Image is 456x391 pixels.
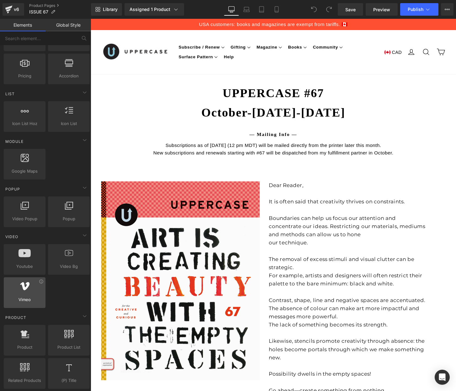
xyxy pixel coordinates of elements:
span: Pricing [6,73,44,79]
a: Gifting [143,24,168,34]
span: Module [5,138,24,144]
a: Books [203,24,227,34]
span: Icon List Hoz [6,120,44,127]
a: Global Style [45,19,91,31]
p: Possibility dwells in the empty spaces! [185,365,350,373]
span: CAD [313,31,323,39]
button: CAD [305,31,323,39]
span: Icon List [50,120,88,127]
p: The lack of something becomes its strength. [185,314,350,322]
a: Laptop [239,3,254,16]
a: Preview [366,3,398,16]
span: Library [103,7,118,12]
span: Save [345,6,356,13]
a: Surface Pattern [89,34,134,44]
a: Magazine [170,24,201,34]
span: Publish [408,7,423,12]
button: Undo [308,3,320,16]
div: Assigned 1 Product [130,6,179,13]
a: Tablet [254,3,269,16]
span: Preview [373,6,390,13]
p: Dear Reader, [185,169,350,177]
p: Go ahead—create something from nothing. [185,382,350,390]
span: List [5,91,15,97]
span: ISSUE 67 [29,9,48,14]
span: Product List [50,344,88,351]
div: View Information [39,279,44,284]
ul: Primary [85,24,305,44]
a: v6 [3,3,24,16]
span: Accordion [50,73,88,79]
div: Open Intercom Messenger [435,370,450,385]
a: Community [228,24,264,34]
a: Help [136,34,151,44]
span: Popup [5,186,21,192]
p: Boundaries can help us focus our attention and concentrate our ideas. Restricting our materials, ... [185,203,350,229]
p: For example, artists and designers will often restrict their palette to the bare minimum: black a... [185,263,350,279]
span: Video [5,234,19,240]
img: UPPERCASE [13,25,81,44]
div: To enrich screen reader interactions, please activate Accessibility in Grammarly extension settings [6,67,373,107]
a: Subscribe / Renew [89,24,141,34]
p: our technique. [185,228,350,237]
span: Product [6,344,44,351]
div: v6 [13,5,20,13]
div: Subscriptions as of [DATE] (12 pm MDT) will be mailed directly from the printer later this month.... [6,128,373,143]
div: To enrich screen reader interactions, please activate Accessibility in Grammarly extension settings [6,107,373,159]
button: Redo [323,3,335,16]
button: More [441,3,453,16]
p: Likewise, stencils promote creativity through absence: the holes become portals through which we ... [185,331,350,356]
button: Publish [400,3,438,16]
span: Product [5,315,27,321]
span: (P) Title [50,377,88,384]
a: Product Pages [29,3,91,8]
span: Video Popup [6,216,44,222]
p: It is often said that creativity thrives on constraints. [185,186,350,194]
p: Contrast, shape, line and negative spaces are accentuated. The absence of colour can make art mor... [185,288,350,314]
a: Desktop [224,3,239,16]
span: Google Maps [6,168,44,175]
h1: — Mailing Info — [6,117,373,128]
p: The removal of excess stimuli and visual clutter can be strategic. [185,246,350,263]
span: Related Products [6,377,44,384]
span: Popup [50,216,88,222]
a: New Library [91,3,122,16]
h1: UPPERCASE #67 October-[DATE]-[DATE] [6,67,373,107]
span: Vimeo [6,296,44,303]
span: Video Bg [50,263,88,270]
a: Mobile [269,3,284,16]
span: Youtube [6,263,44,270]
